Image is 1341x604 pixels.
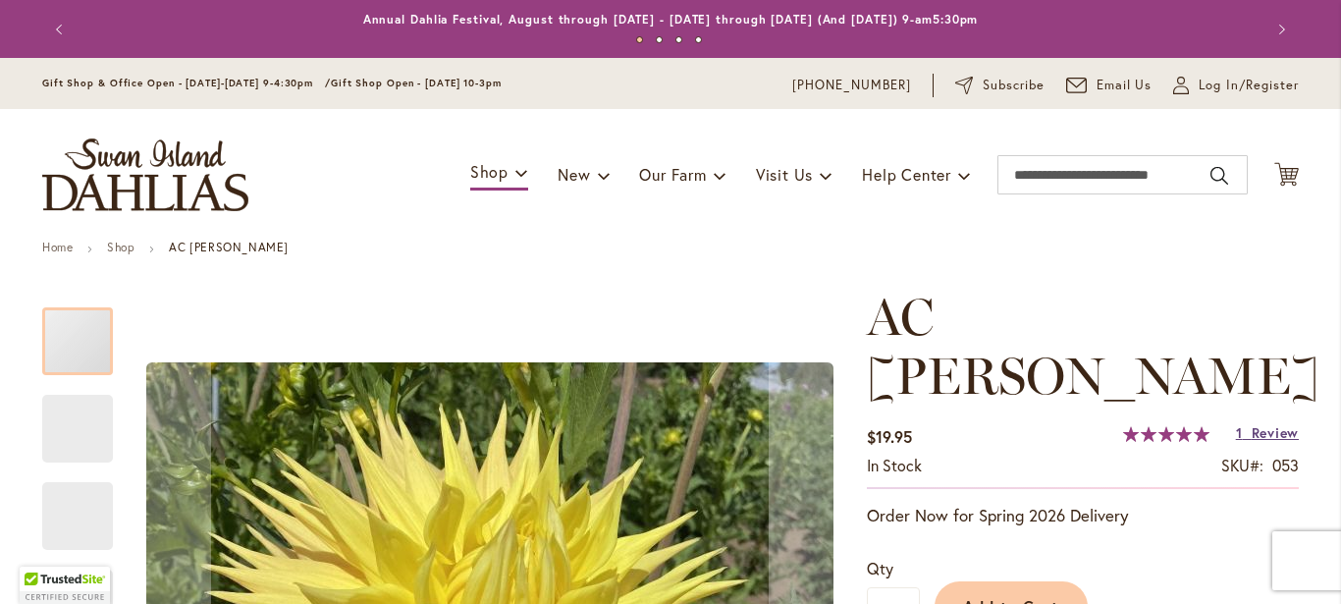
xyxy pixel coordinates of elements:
span: Qty [867,558,893,578]
span: Help Center [862,164,951,185]
a: 1 Review [1236,423,1299,442]
div: Availability [867,455,922,477]
div: AC Jeri [42,463,133,550]
button: 1 of 4 [636,36,643,43]
span: Our Farm [639,164,706,185]
span: Gift Shop Open - [DATE] 10-3pm [331,77,502,89]
span: $19.95 [867,426,912,447]
a: Annual Dahlia Festival, August through [DATE] - [DATE] through [DATE] (And [DATE]) 9-am5:30pm [363,12,979,27]
a: [PHONE_NUMBER] [792,76,911,95]
a: Shop [107,240,134,254]
a: Log In/Register [1173,76,1299,95]
span: Subscribe [983,76,1045,95]
span: Gift Shop & Office Open - [DATE]-[DATE] 9-4:30pm / [42,77,331,89]
span: Shop [470,161,509,182]
span: Log In/Register [1199,76,1299,95]
span: AC [PERSON_NAME] [867,286,1319,407]
span: In stock [867,455,922,475]
a: store logo [42,138,248,211]
span: 1 [1236,423,1243,442]
iframe: Launch Accessibility Center [15,534,70,589]
button: 2 of 4 [656,36,663,43]
div: AC Jeri [42,375,133,463]
span: Review [1252,423,1299,442]
span: Email Us [1097,76,1153,95]
span: New [558,164,590,185]
button: Next [1260,10,1299,49]
a: Home [42,240,73,254]
strong: AC [PERSON_NAME] [169,240,289,254]
strong: SKU [1221,455,1263,475]
div: AC Jeri [42,288,133,375]
p: Order Now for Spring 2026 Delivery [867,504,1299,527]
div: 053 [1272,455,1299,477]
a: Email Us [1066,76,1153,95]
span: Visit Us [756,164,813,185]
div: 100% [1123,426,1209,442]
button: 3 of 4 [675,36,682,43]
button: 4 of 4 [695,36,702,43]
button: Previous [42,10,81,49]
a: Subscribe [955,76,1045,95]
